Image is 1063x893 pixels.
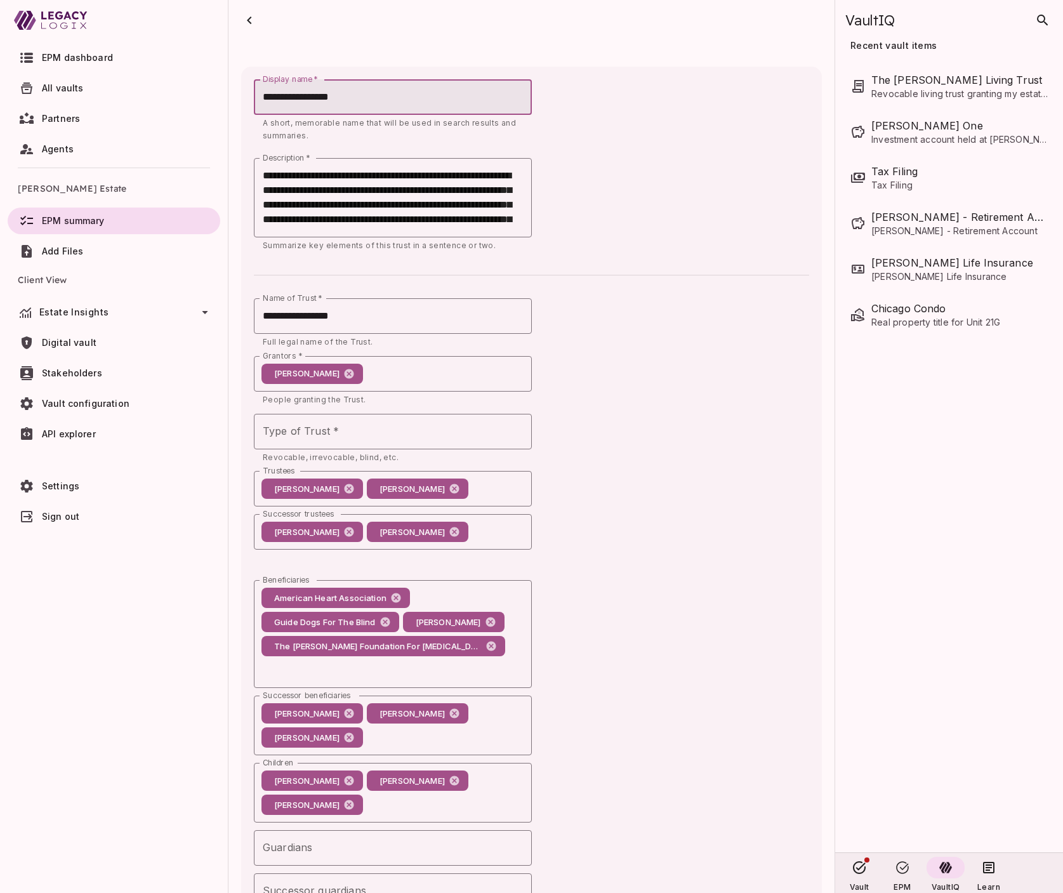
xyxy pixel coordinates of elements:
div: [PERSON_NAME] [367,522,468,542]
span: VaultIQ [932,882,960,892]
label: Grantors * [263,350,303,361]
span: EPM dashboard [42,52,113,63]
span: The Henry Smith Living Trust [871,72,1048,88]
label: Description [263,152,310,163]
div: [PERSON_NAME] [261,522,363,542]
div: Guide Dogs For The Blind [261,612,399,632]
span: Digital vault [42,337,96,348]
span: [PERSON_NAME] - Retirement Account [871,225,1048,237]
span: [PERSON_NAME] [267,774,347,788]
span: API explorer [42,428,96,439]
span: [PERSON_NAME] [372,482,452,496]
div: [PERSON_NAME] [261,479,363,499]
span: The [PERSON_NAME] Foundation For [MEDICAL_DATA] Research [267,639,489,654]
span: Chicago Condo [871,301,1048,316]
span: Full legal name of the Trust. [263,337,373,347]
span: Revocable, irrevocable, blind, etc. [263,453,399,462]
span: [PERSON_NAME] [408,615,489,630]
span: [PERSON_NAME] [372,706,452,721]
span: Real property title for Unit 21G [871,316,1048,329]
span: Partners [42,113,80,124]
span: [PERSON_NAME] [372,774,452,788]
span: Henry Smith Life Insurance [871,255,1048,270]
span: People granting the Trust. [263,395,366,404]
span: Investment account held at [PERSON_NAME] [PERSON_NAME] [871,133,1048,146]
label: Beneficiaries [263,574,309,585]
span: Guide Dogs For The Blind [267,615,383,630]
label: Display name [263,74,318,84]
span: Schwab One [871,118,1048,133]
span: [PERSON_NAME] Estate [18,173,210,204]
span: [PERSON_NAME] [267,482,347,496]
div: The [PERSON_NAME] Foundation For [MEDICAL_DATA] Research [261,636,505,656]
span: [PERSON_NAME] [267,731,347,745]
div: [PERSON_NAME] [261,364,363,384]
span: All vaults [42,83,84,93]
span: Agents [42,143,74,154]
span: Schwab - Retirement Account [871,209,1048,225]
span: Vault [850,882,869,892]
span: Stakeholders [42,367,102,378]
span: Tax Filing [871,164,1048,179]
span: A short, memorable name that will be used in search results and summaries. [263,118,518,140]
span: Vault configuration [42,398,129,409]
div: [PERSON_NAME] [367,771,468,791]
span: [PERSON_NAME] Life Insurance [871,270,1048,283]
div: [PERSON_NAME] [261,795,363,815]
span: VaultIQ [845,11,894,29]
span: Summarize key elements of this trust in a sentence or two. [263,241,496,250]
span: [PERSON_NAME] [267,706,347,721]
label: Successor beneficiaries [263,690,350,701]
span: [PERSON_NAME] [372,525,452,539]
span: Revocable living trust granting my estate to the spouse, then to children and charitable gifts. [871,88,1048,100]
span: Add Files [42,246,83,256]
span: [PERSON_NAME] [267,798,347,812]
div: [PERSON_NAME] [367,703,468,724]
span: Client View [18,265,210,295]
span: EPM summary [42,215,105,226]
span: Estate Insights [39,307,109,317]
span: American Heart Association [267,591,394,605]
div: [PERSON_NAME] [261,771,363,791]
label: Trustees [263,465,294,476]
span: Settings [42,480,79,491]
span: Sign out [42,511,79,522]
span: EPM [894,882,911,892]
span: Learn [977,882,1000,892]
label: Successor trustees [263,508,334,519]
span: [PERSON_NAME] [267,525,347,539]
span: [PERSON_NAME] [267,366,347,381]
label: Children [263,757,293,768]
div: [PERSON_NAME] [261,727,363,748]
div: [PERSON_NAME] [261,703,363,724]
label: Name of Trust [263,293,322,303]
div: American Heart Association [261,588,410,608]
div: [PERSON_NAME] [403,612,505,632]
span: Recent vault items [850,41,937,53]
div: [PERSON_NAME] [367,479,468,499]
span: Tax Filing [871,179,1048,192]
